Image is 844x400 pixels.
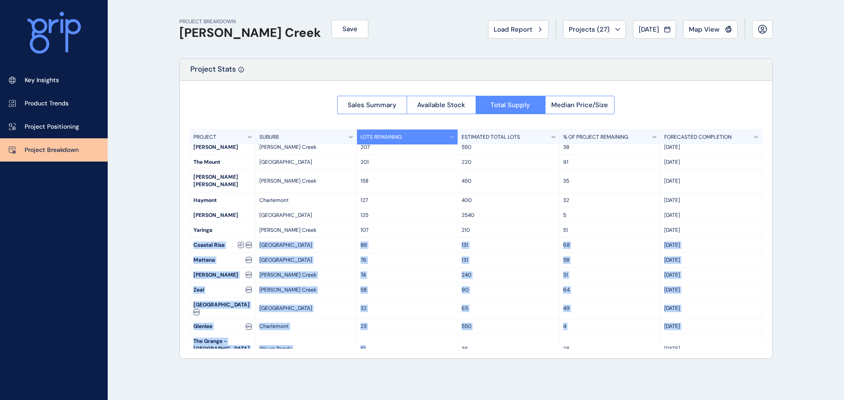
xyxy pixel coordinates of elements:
p: [DATE] [664,305,758,312]
p: 74 [360,271,454,279]
p: 550 [462,323,555,330]
div: Coastal Rise [190,238,255,252]
button: Projects (27) [563,20,626,39]
div: Yaringa [190,223,255,238]
span: [DATE] [639,25,659,34]
p: [PERSON_NAME] Creek [259,286,353,294]
p: 131 [462,241,555,249]
p: Project Positioning [25,123,79,131]
p: [DATE] [664,177,758,185]
span: Available Stock [417,101,465,109]
p: 10 [360,345,454,353]
p: 38 [563,144,657,151]
p: 32 [563,197,657,204]
p: 65 [462,305,555,312]
p: 76 [360,256,454,264]
p: 201 [360,159,454,166]
p: [PERSON_NAME] Creek [259,144,353,151]
span: Projects ( 27 ) [569,25,610,34]
span: Median Price/Size [551,101,608,109]
p: 68 [563,241,657,249]
p: 23 [360,323,454,330]
p: 107 [360,227,454,234]
h1: [PERSON_NAME] Creek [179,25,321,40]
button: [DATE] [633,20,676,39]
p: FORECASTED COMPLETION [664,133,731,141]
p: 49 [563,305,657,312]
div: Glenlee [190,319,255,334]
p: [DATE] [664,159,758,166]
span: Total Supply [491,101,530,109]
button: Load Report [488,20,549,39]
p: 28 [563,345,657,353]
div: The Mount [190,155,255,169]
p: [GEOGRAPHIC_DATA] [259,305,353,312]
p: [DATE] [664,144,758,151]
p: 58 [360,286,454,294]
p: [DATE] [664,323,758,330]
p: 400 [462,197,555,204]
p: [GEOGRAPHIC_DATA] [259,159,353,166]
p: [DATE] [664,227,758,234]
p: 158 [360,177,454,185]
div: [PERSON_NAME] [PERSON_NAME] [190,170,255,193]
div: [GEOGRAPHIC_DATA] [190,298,255,319]
p: 91 [563,159,657,166]
p: 550 [462,144,555,151]
p: % OF PROJECT REMAINING [563,133,628,141]
p: 90 [462,286,555,294]
p: 36 [462,345,555,353]
p: Charlemont [259,197,353,204]
button: Save [331,20,368,38]
p: [GEOGRAPHIC_DATA] [259,241,353,249]
div: [PERSON_NAME] [190,208,255,223]
p: Charlemont [259,323,353,330]
p: ESTIMATED TOTAL LOTS [462,133,520,141]
p: 4 [563,323,657,330]
div: Zeal [190,283,255,297]
button: Map View [683,20,738,39]
p: Waurn Ponds [259,345,353,353]
p: [DATE] [664,197,758,204]
p: 35 [563,177,657,185]
div: Mattana [190,253,255,267]
p: [DATE] [664,286,758,294]
p: 5 [563,212,657,219]
p: 58 [563,256,657,264]
p: Product Trends [25,99,69,108]
span: Save [342,25,357,33]
p: Project Stats [190,64,236,80]
p: SUBURB [259,133,279,141]
p: 125 [360,212,454,219]
p: 32 [360,305,454,312]
p: [DATE] [664,212,758,219]
p: LOTS REMAINING [360,133,402,141]
p: [DATE] [664,256,758,264]
p: 207 [360,144,454,151]
p: 2540 [462,212,555,219]
div: Haymont [190,193,255,208]
p: 220 [462,159,555,166]
p: [PERSON_NAME] Creek [259,271,353,279]
span: Load Report [494,25,532,34]
button: Sales Summary [337,96,407,114]
p: 31 [563,271,657,279]
p: [DATE] [664,271,758,279]
span: Sales Summary [348,101,397,109]
p: 131 [462,256,555,264]
p: PROJECT BREAKDOWN [179,18,321,25]
p: Project Breakdown [25,146,79,155]
div: [PERSON_NAME] [190,140,255,155]
p: [GEOGRAPHIC_DATA] [259,256,353,264]
p: 127 [360,197,454,204]
p: [PERSON_NAME] Creek [259,177,353,185]
p: 240 [462,271,555,279]
p: 89 [360,241,454,249]
p: [DATE] [664,241,758,249]
button: Total Supply [476,96,545,114]
p: 51 [563,227,657,234]
p: 64 [563,286,657,294]
p: [DATE] [664,345,758,353]
button: Available Stock [407,96,476,114]
span: Map View [689,25,720,34]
